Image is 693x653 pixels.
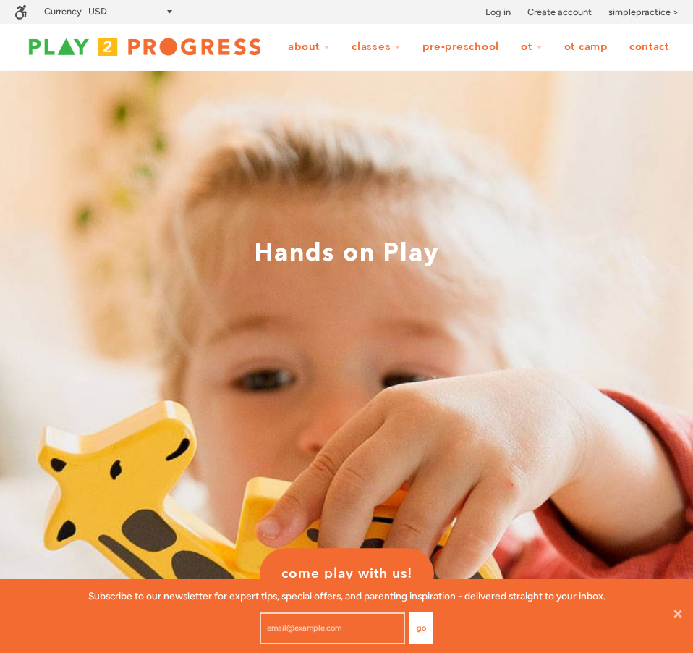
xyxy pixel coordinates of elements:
[527,5,592,20] a: Create account
[281,565,412,584] span: come play with us!
[620,33,679,61] a: Contact
[511,33,552,61] a: OT
[260,549,434,599] a: come play with us!
[409,612,433,644] button: Go
[485,5,511,20] a: Log in
[413,33,509,61] a: Pre-Preschool
[279,33,339,61] a: About
[260,612,405,644] input: email@example.com
[14,33,275,62] img: Play2Progress logo
[342,33,410,61] a: Classes
[88,588,605,604] p: Subscribe to our newsletter for expert tips, special offers, and parenting inspiration - delivere...
[44,6,82,17] label: Currency
[555,33,617,61] a: OT Camp
[608,5,679,20] a: simplepractice >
